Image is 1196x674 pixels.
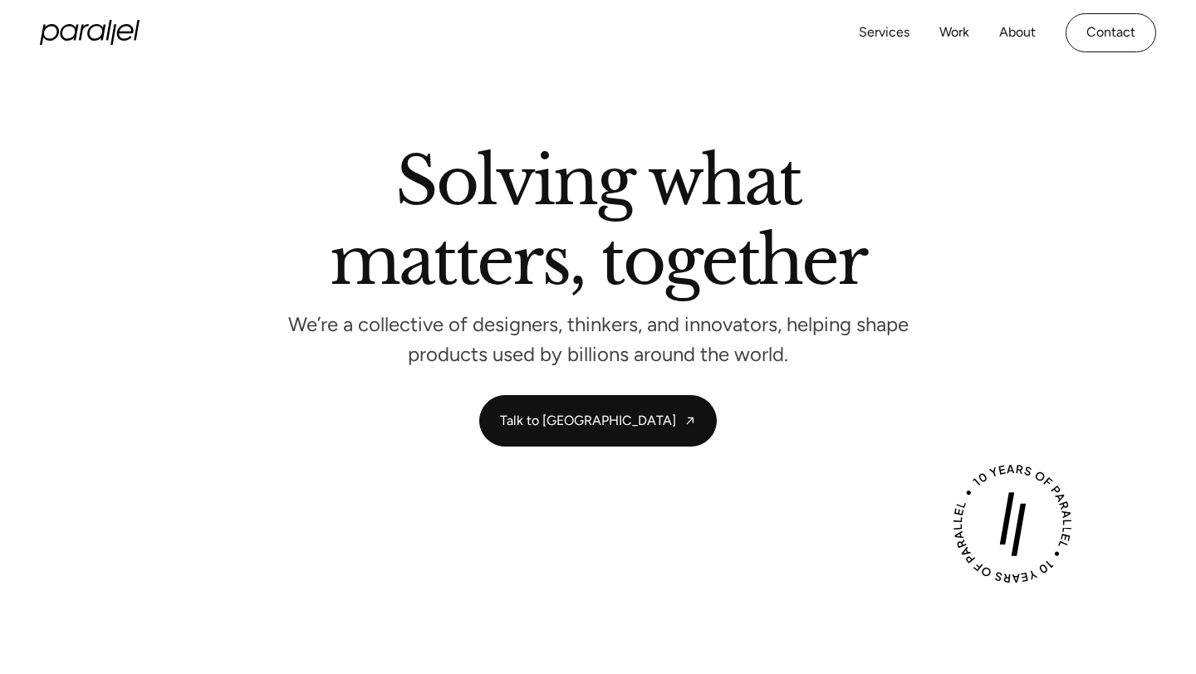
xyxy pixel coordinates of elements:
[859,21,909,45] a: Services
[999,21,1036,45] a: About
[330,149,866,300] h2: Solving what matters, together
[939,21,969,45] a: Work
[287,318,909,362] p: We’re a collective of designers, thinkers, and innovators, helping shape products used by billion...
[40,20,140,45] a: home
[1066,13,1156,52] a: Contact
